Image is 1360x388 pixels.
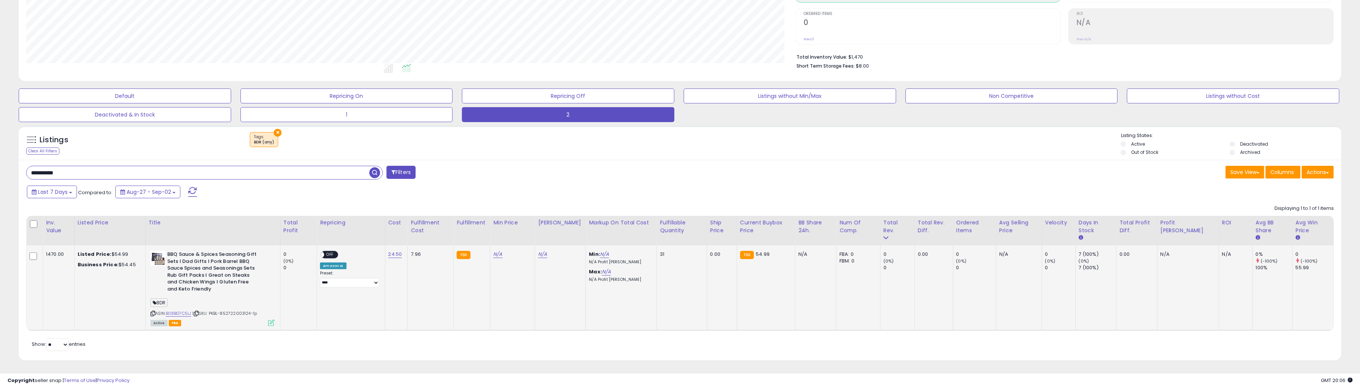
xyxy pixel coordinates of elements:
p: Listing States: [1121,132,1341,139]
a: 24.50 [388,251,402,258]
button: × [274,129,282,137]
small: (0%) [1045,258,1056,264]
button: Save View [1226,166,1264,179]
small: FBA [740,251,754,259]
small: (0%) [956,258,967,264]
small: (0%) [1079,258,1089,264]
div: $54.45 [78,261,140,268]
span: Compared to: [78,189,112,196]
div: seller snap | | [7,377,130,384]
h5: Listings [40,135,68,145]
div: FBA: 0 [839,251,875,258]
small: Avg Win Price. [1296,235,1300,241]
strong: Copyright [7,377,35,384]
a: N/A [493,251,502,258]
div: 0 [884,251,915,258]
span: FBA [169,320,181,326]
a: N/A [600,251,609,258]
div: 0 [283,251,317,258]
h2: N/A [1077,18,1333,28]
div: 0.00 [1120,251,1152,258]
span: Aug-27 - Sep-02 [127,188,171,196]
a: N/A [602,268,611,276]
a: Privacy Policy [97,377,130,384]
div: Fulfillable Quantity [660,219,704,235]
button: Default [19,89,231,103]
small: Prev: 0 [804,37,814,41]
p: N/A Profit [PERSON_NAME] [589,277,651,282]
div: BDR (any) [254,140,274,145]
small: (-100%) [1301,258,1318,264]
div: 0 [956,264,996,271]
a: B08BG7C5LJ [166,310,192,317]
div: ASIN: [150,251,274,325]
div: ROI [1222,219,1249,227]
button: Deactivated & In Stock [19,107,231,122]
button: Last 7 Days [27,186,77,198]
div: Ship Price [710,219,734,235]
div: 1470.00 [46,251,69,258]
div: Num of Comp. [839,219,877,235]
small: (0%) [884,258,894,264]
b: BBQ Sauce & Spices Seasoning Gift Sets I Dad Gifts I Pork Barrel BBQ Sauce Spices and Seasonings ... [167,251,258,294]
span: $8.00 [856,62,869,69]
div: Preset: [320,271,379,287]
span: All listings currently available for purchase on Amazon [150,320,168,326]
button: Non Competitive [906,89,1118,103]
small: Days In Stock. [1079,235,1083,241]
div: Clear All Filters [26,148,59,155]
div: Repricing [320,219,382,227]
div: 100% [1256,264,1292,271]
small: Avg BB Share. [1256,235,1260,241]
div: Avg Selling Price [999,219,1039,235]
div: N/A [999,251,1036,258]
div: 0 [1045,251,1075,258]
div: Fulfillment Cost [411,219,450,235]
div: Total Rev. [884,219,912,235]
label: Out of Stock [1131,149,1159,155]
div: N/A [798,251,830,258]
span: Show: entries [32,341,86,348]
b: Min: [589,251,600,258]
small: Prev: N/A [1077,37,1091,41]
div: Markup on Total Cost [589,219,653,227]
div: 7 (100%) [1079,264,1116,271]
button: Repricing Off [462,89,674,103]
div: 7 (100%) [1079,251,1116,258]
div: Current Buybox Price [740,219,792,235]
div: Ordered Items [956,219,993,235]
div: Min Price [493,219,532,227]
b: Short Term Storage Fees: [797,63,855,69]
button: Columns [1266,166,1301,179]
div: Avg Win Price [1296,219,1330,235]
div: Inv. value [46,219,71,235]
span: BDR [150,298,168,307]
label: Archived [1241,149,1261,155]
div: Amazon AI [320,263,346,269]
p: N/A Profit [PERSON_NAME] [589,260,651,265]
span: Last 7 Days [38,188,68,196]
label: Deactivated [1241,141,1269,147]
div: Total Rev. Diff. [918,219,950,235]
div: N/A [1161,251,1213,258]
div: 0.00 [918,251,947,258]
div: 0 [1045,264,1075,271]
button: 1 [240,107,453,122]
div: Total Profit [283,219,314,235]
img: 51ZkGV69b0L._SL40_.jpg [150,251,165,266]
a: Terms of Use [64,377,96,384]
div: Title [149,219,277,227]
div: FBM: 0 [839,258,875,264]
div: 7.96 [411,251,448,258]
div: N/A [1222,251,1247,258]
a: N/A [538,251,547,258]
button: Aug-27 - Sep-02 [115,186,180,198]
label: Active [1131,141,1145,147]
div: $54.99 [78,251,140,258]
b: Listed Price: [78,251,112,258]
button: Listings without Cost [1127,89,1339,103]
span: Ordered Items [804,12,1061,16]
div: Velocity [1045,219,1072,227]
span: 54.99 [756,251,770,258]
div: Fulfillment [457,219,487,227]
